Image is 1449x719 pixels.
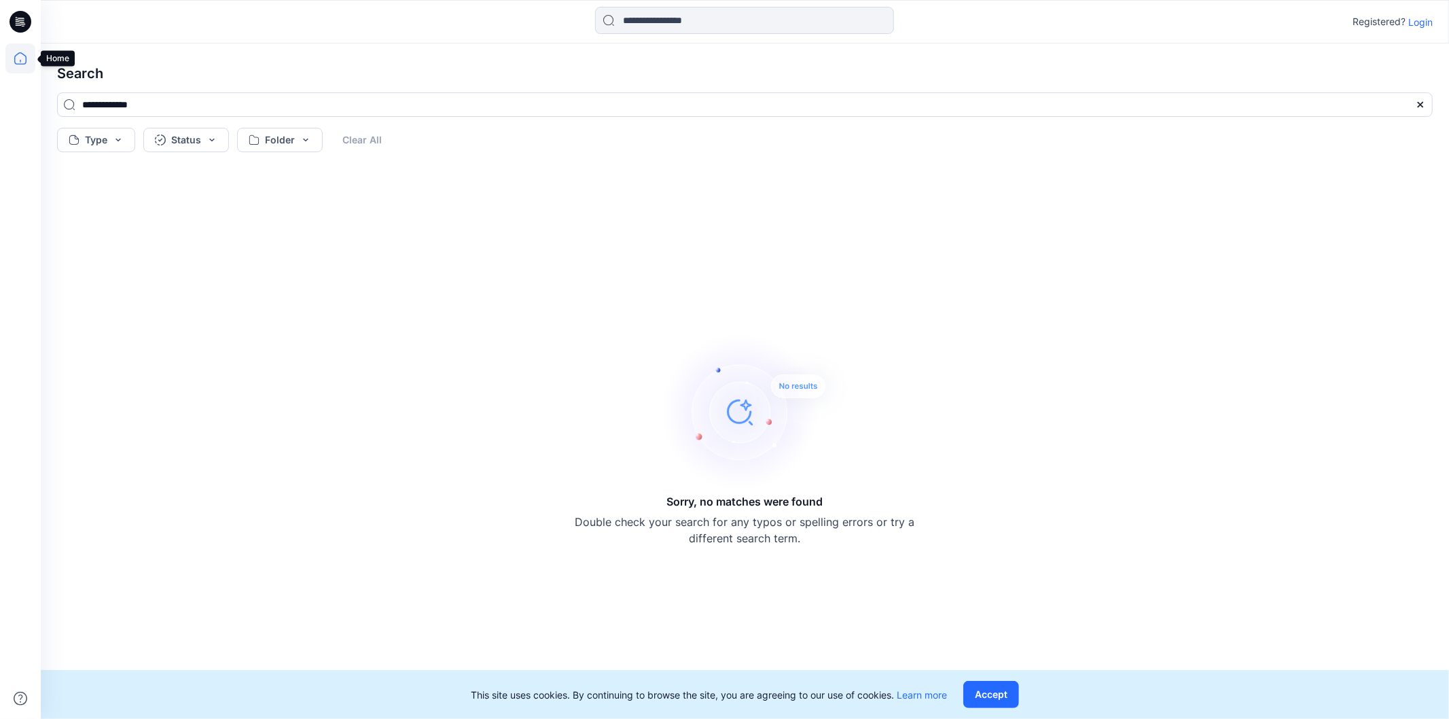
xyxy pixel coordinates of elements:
[46,54,1444,92] h4: Search
[57,128,135,152] button: Type
[237,128,323,152] button: Folder
[897,689,947,701] a: Learn more
[575,514,915,546] p: Double check your search for any typos or spelling errors or try a different search term.
[667,493,823,510] h5: Sorry, no matches were found
[963,681,1019,708] button: Accept
[1353,14,1406,30] p: Registered?
[1408,15,1433,29] p: Login
[143,128,229,152] button: Status
[661,330,851,493] img: Sorry, no matches were found
[471,688,947,702] p: This site uses cookies. By continuing to browse the site, you are agreeing to our use of cookies.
